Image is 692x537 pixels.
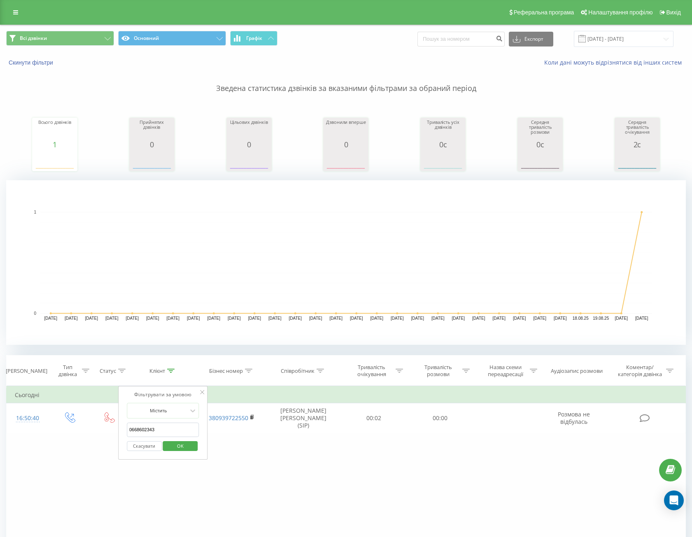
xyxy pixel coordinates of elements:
[118,31,226,46] button: Основний
[635,316,648,321] text: [DATE]
[15,410,41,426] div: 16:50:40
[56,364,79,378] div: Тип дзвінка
[228,149,270,173] svg: A chart.
[34,140,75,149] div: 1
[422,149,464,173] svg: A chart.
[349,364,394,378] div: Тривалість очікування
[44,316,58,321] text: [DATE]
[207,316,221,321] text: [DATE]
[34,210,36,214] text: 1
[34,120,75,140] div: Всього дзвінків
[6,367,47,374] div: [PERSON_NAME]
[520,140,561,149] div: 0с
[167,316,180,321] text: [DATE]
[514,9,574,16] span: Реферальна програма
[509,32,553,46] button: Експорт
[289,316,302,321] text: [DATE]
[281,367,315,374] div: Співробітник
[391,316,404,321] text: [DATE]
[493,316,506,321] text: [DATE]
[20,35,47,42] span: Всі дзвінки
[169,439,192,452] span: OK
[325,140,366,149] div: 0
[350,316,363,321] text: [DATE]
[127,423,199,437] input: Введіть значення
[417,32,505,46] input: Пошук за номером
[664,491,684,510] div: Open Intercom Messenger
[340,403,407,434] td: 00:02
[551,367,603,374] div: Аудіозапис розмови
[520,120,561,140] div: Середня тривалість розмови
[131,140,172,149] div: 0
[127,441,162,451] button: Скасувати
[209,414,248,422] a: 380939722550
[416,364,460,378] div: Тривалість розмови
[6,31,114,46] button: Всі дзвінки
[617,140,658,149] div: 2с
[246,35,262,41] span: Графік
[554,316,567,321] text: [DATE]
[146,316,159,321] text: [DATE]
[65,316,78,321] text: [DATE]
[431,316,445,321] text: [DATE]
[131,149,172,173] svg: A chart.
[34,311,36,316] text: 0
[163,441,198,451] button: OK
[558,410,590,425] span: Розмова не відбулась
[484,364,528,378] div: Назва схеми переадресації
[268,316,282,321] text: [DATE]
[370,316,384,321] text: [DATE]
[593,316,609,321] text: 19.08.25
[330,316,343,321] text: [DATE]
[617,149,658,173] svg: A chart.
[520,149,561,173] svg: A chart.
[187,316,200,321] text: [DATE]
[6,59,57,66] button: Скинути фільтри
[131,120,172,140] div: Прийнятих дзвінків
[127,391,199,399] div: Фільтрувати за умовою
[266,403,340,434] td: [PERSON_NAME] [PERSON_NAME] (SIP)
[105,316,119,321] text: [DATE]
[248,316,261,321] text: [DATE]
[422,120,464,140] div: Тривалість усіх дзвінків
[325,149,366,173] svg: A chart.
[513,316,526,321] text: [DATE]
[209,367,243,374] div: Бізнес номер
[228,120,270,140] div: Цільових дзвінків
[126,316,139,321] text: [DATE]
[325,120,366,140] div: Дзвонили вперше
[149,367,165,374] div: Клієнт
[666,9,681,16] span: Вихід
[34,149,75,173] svg: A chart.
[230,31,277,46] button: Графік
[588,9,652,16] span: Налаштування профілю
[6,180,686,345] svg: A chart.
[617,120,658,140] div: Середня тривалість очікування
[228,140,270,149] div: 0
[422,140,464,149] div: 0с
[534,316,547,321] text: [DATE]
[573,316,589,321] text: 18.08.25
[6,67,686,94] p: Зведена статистика дзвінків за вказаними фільтрами за обраний період
[85,316,98,321] text: [DATE]
[616,364,664,378] div: Коментар/категорія дзвінка
[7,387,686,403] td: Сьогодні
[407,403,473,434] td: 00:00
[544,58,686,66] a: Коли дані можуть відрізнятися вiд інших систем
[452,316,465,321] text: [DATE]
[228,316,241,321] text: [DATE]
[615,316,628,321] text: [DATE]
[411,316,424,321] text: [DATE]
[472,316,485,321] text: [DATE]
[100,367,116,374] div: Статус
[309,316,322,321] text: [DATE]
